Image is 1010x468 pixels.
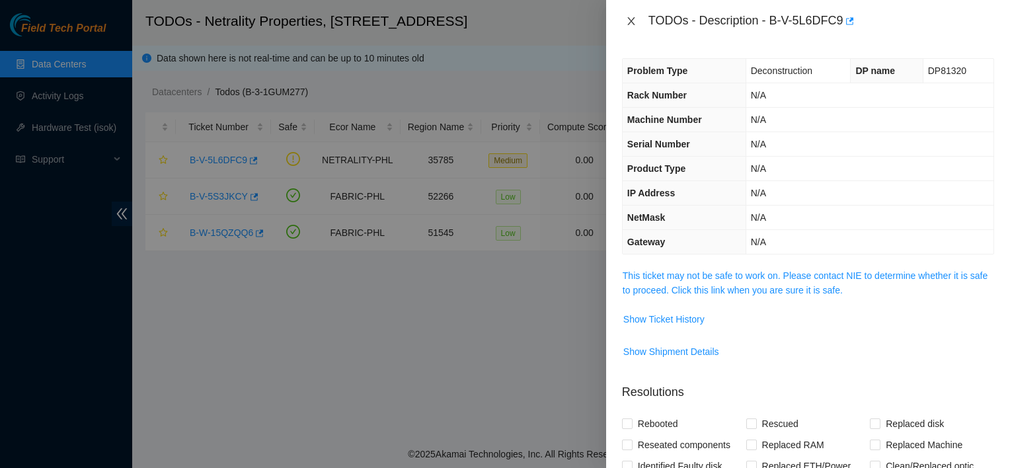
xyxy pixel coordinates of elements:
[880,413,949,434] span: Replaced disk
[627,65,688,76] span: Problem Type
[928,65,966,76] span: DP81320
[627,139,690,149] span: Serial Number
[623,270,988,295] a: This ticket may not be safe to work on. Please contact NIE to determine whether it is safe to pro...
[627,90,687,100] span: Rack Number
[757,413,804,434] span: Rescued
[855,65,895,76] span: DP name
[751,237,766,247] span: N/A
[623,344,719,359] span: Show Shipment Details
[623,341,720,362] button: Show Shipment Details
[633,434,736,455] span: Reseated components
[627,114,702,125] span: Machine Number
[627,212,666,223] span: NetMask
[627,188,675,198] span: IP Address
[751,90,766,100] span: N/A
[633,413,683,434] span: Rebooted
[751,65,812,76] span: Deconstruction
[648,11,994,32] div: TODOs - Description - B-V-5L6DFC9
[757,434,830,455] span: Replaced RAM
[627,237,666,247] span: Gateway
[751,139,766,149] span: N/A
[880,434,968,455] span: Replaced Machine
[751,163,766,174] span: N/A
[626,16,637,26] span: close
[623,309,705,330] button: Show Ticket History
[622,15,641,28] button: Close
[622,373,994,401] p: Resolutions
[751,188,766,198] span: N/A
[751,114,766,125] span: N/A
[627,163,685,174] span: Product Type
[751,212,766,223] span: N/A
[623,312,705,327] span: Show Ticket History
